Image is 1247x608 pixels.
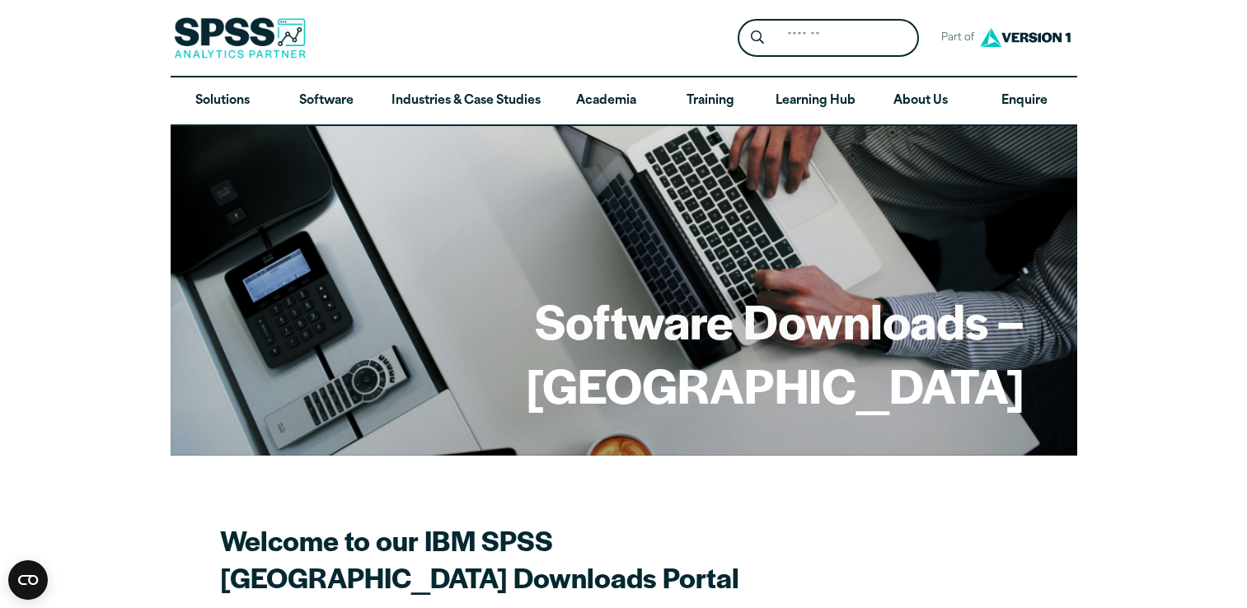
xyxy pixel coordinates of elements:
[869,77,973,125] a: About Us
[223,288,1024,416] h1: Software Downloads – [GEOGRAPHIC_DATA]
[554,77,658,125] a: Academia
[738,19,919,58] form: Site Header Search Form
[973,77,1076,125] a: Enquire
[976,22,1075,53] img: Version1 Logo
[742,23,772,54] button: Search magnifying glass icon
[378,77,554,125] a: Industries & Case Studies
[762,77,869,125] a: Learning Hub
[8,560,48,600] button: Open CMP widget
[658,77,762,125] a: Training
[174,17,306,58] img: SPSS Analytics Partner
[171,77,1077,125] nav: Desktop version of site main menu
[751,30,764,44] svg: Search magnifying glass icon
[932,26,976,50] span: Part of
[220,521,797,596] h2: Welcome to our IBM SPSS [GEOGRAPHIC_DATA] Downloads Portal
[274,77,378,125] a: Software
[171,77,274,125] a: Solutions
